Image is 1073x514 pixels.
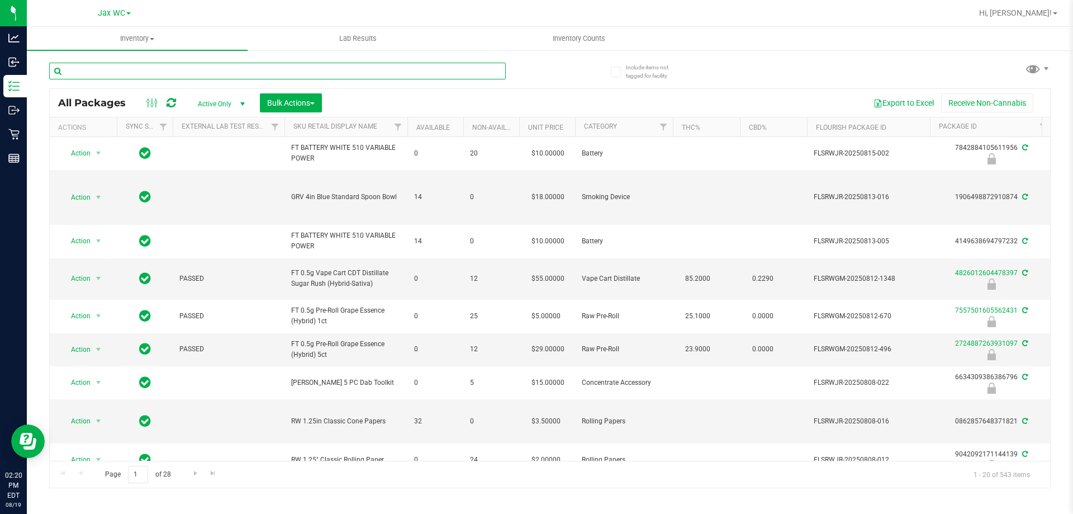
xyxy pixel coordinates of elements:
[139,145,151,161] span: In Sync
[682,124,700,131] a: THC%
[58,97,137,109] span: All Packages
[291,192,401,202] span: GRV 4in Blue Standard Spoon Bowl
[92,233,106,249] span: select
[1020,339,1028,347] span: Sync from Compliance System
[61,271,91,286] span: Action
[582,455,666,465] span: Rolling Papers
[414,344,457,355] span: 0
[11,425,45,458] iframe: Resource center
[472,124,522,131] a: Non-Available
[582,236,666,247] span: Battery
[468,27,689,50] a: Inventory Counts
[414,148,457,159] span: 0
[266,117,284,136] a: Filter
[291,230,401,252] span: FT BATTERY WHITE 510 VARIABLE POWER
[526,452,566,468] span: $2.00000
[814,416,923,427] span: FLSRWJR-20250808-016
[928,449,1055,471] div: 9042092171144139
[814,344,923,355] span: FLSRWGM-20250812-496
[291,339,401,360] span: FT 0.5g Pre-Roll Grape Essence (Hybrid) 5ct
[928,383,1055,394] div: Newly Received
[61,145,91,161] span: Action
[814,311,923,322] span: FLSRWGM-20250812-670
[526,271,570,287] span: $55.00000
[154,117,173,136] a: Filter
[747,308,779,324] span: 0.0000
[814,455,923,465] span: FLSRWJR-20250808-012
[139,271,151,286] span: In Sync
[49,63,506,79] input: Search Package ID, Item Name, SKU, Lot or Part Number...
[939,122,977,130] a: Package ID
[61,190,91,205] span: Action
[61,308,91,324] span: Action
[582,378,666,388] span: Concentrate Accessory
[8,81,20,92] inline-svg: Inventory
[526,341,570,357] span: $29.00000
[139,341,151,357] span: In Sync
[260,93,322,112] button: Bulk Actions
[414,236,457,247] span: 14
[92,271,106,286] span: select
[928,416,1055,427] div: 0862857648371821
[941,93,1033,112] button: Receive Non-Cannabis
[139,452,151,468] span: In Sync
[414,273,457,284] span: 0
[416,124,450,131] a: Available
[626,63,682,80] span: Include items not tagged for facility
[61,233,91,249] span: Action
[928,460,1055,471] div: Newly Received
[680,341,716,357] span: 23.9000
[27,34,248,44] span: Inventory
[526,375,570,391] span: $15.00000
[928,372,1055,394] div: 6634309386386796
[291,143,401,164] span: FT BATTERY WHITE 510 VARIABLE POWER
[92,452,106,468] span: select
[749,124,767,131] a: CBD%
[526,308,566,324] span: $5.00000
[747,341,779,357] span: 0.0000
[955,269,1018,277] a: 4826012604478397
[470,273,512,284] span: 12
[526,145,570,162] span: $10.00000
[470,416,512,427] span: 0
[1020,450,1028,458] span: Sync from Compliance System
[248,27,468,50] a: Lab Results
[92,190,106,205] span: select
[92,413,106,429] span: select
[680,271,716,287] span: 85.2000
[470,236,512,247] span: 0
[293,122,377,130] a: Sku Retail Display Name
[179,311,278,322] span: PASSED
[92,145,106,161] span: select
[414,378,457,388] span: 0
[470,455,512,465] span: 24
[5,501,22,509] p: 08/19
[61,413,91,429] span: Action
[965,466,1039,483] span: 1 - 20 of 543 items
[538,34,620,44] span: Inventory Counts
[928,236,1055,247] div: 4149638694797232
[814,148,923,159] span: FLSRWJR-20250815-002
[1020,144,1028,152] span: Sync from Compliance System
[414,311,457,322] span: 0
[654,117,673,136] a: Filter
[1020,306,1028,314] span: Sync from Compliance System
[1020,237,1028,245] span: Sync from Compliance System
[526,233,570,249] span: $10.00000
[139,233,151,249] span: In Sync
[128,466,148,483] input: 1
[814,378,923,388] span: FLSRWJR-20250808-022
[470,311,512,322] span: 25
[92,342,106,357] span: select
[582,416,666,427] span: Rolling Papers
[470,378,512,388] span: 5
[389,117,407,136] a: Filter
[179,273,278,284] span: PASSED
[814,192,923,202] span: FLSRWJR-20250813-016
[814,236,923,247] span: FLSRWJR-20250813-005
[92,375,106,390] span: select
[814,273,923,284] span: FLSRWGM-20250812-1348
[291,268,401,289] span: FT 0.5g Vape Cart CDT Distillate Sugar Rush (Hybrid-Sativa)
[584,122,617,130] a: Category
[267,98,315,107] span: Bulk Actions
